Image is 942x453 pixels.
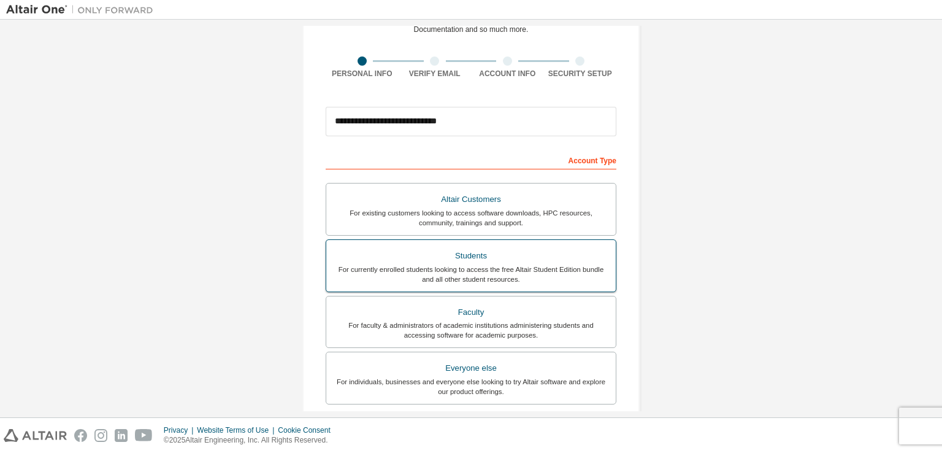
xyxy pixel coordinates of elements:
[135,429,153,442] img: youtube.svg
[334,304,608,321] div: Faculty
[334,191,608,208] div: Altair Customers
[197,425,278,435] div: Website Terms of Use
[334,208,608,228] div: For existing customers looking to access software downloads, HPC resources, community, trainings ...
[326,150,616,169] div: Account Type
[334,320,608,340] div: For faculty & administrators of academic institutions administering students and accessing softwa...
[334,247,608,265] div: Students
[74,429,87,442] img: facebook.svg
[326,69,399,79] div: Personal Info
[115,429,128,442] img: linkedin.svg
[471,69,544,79] div: Account Info
[334,360,608,377] div: Everyone else
[334,265,608,284] div: For currently enrolled students looking to access the free Altair Student Edition bundle and all ...
[164,425,197,435] div: Privacy
[94,429,107,442] img: instagram.svg
[544,69,617,79] div: Security Setup
[4,429,67,442] img: altair_logo.svg
[6,4,159,16] img: Altair One
[278,425,337,435] div: Cookie Consent
[334,377,608,397] div: For individuals, businesses and everyone else looking to try Altair software and explore our prod...
[164,435,338,446] p: © 2025 Altair Engineering, Inc. All Rights Reserved.
[399,69,472,79] div: Verify Email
